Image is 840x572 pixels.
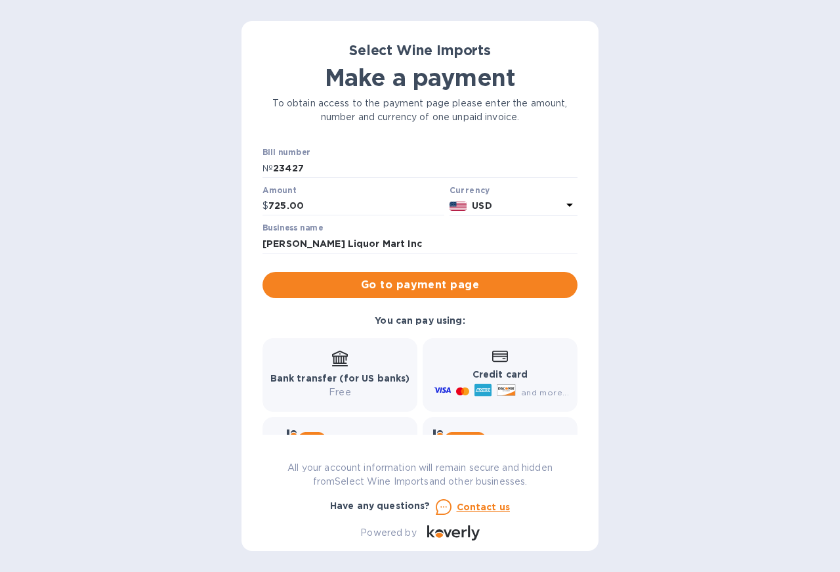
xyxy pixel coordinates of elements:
p: № [262,162,273,175]
label: Amount [262,187,296,194]
b: Currency [450,185,490,195]
b: Pay [304,433,320,443]
p: Free [270,385,410,399]
b: Select Wine Imports [349,42,491,58]
button: Go to payment page [262,272,577,298]
label: Business name [262,225,323,232]
b: Credit card [472,369,528,380]
p: All your account information will remain secure and hidden from Select Wine Imports and other bus... [262,461,577,489]
p: $ [262,199,268,213]
b: You can pay using: [375,315,465,326]
b: USD [472,200,492,211]
p: Powered by [360,526,416,540]
b: Have any questions? [330,500,430,511]
h1: Make a payment [262,64,577,91]
input: Enter business name [262,234,577,253]
span: Go to payment page [273,277,567,293]
u: Contact us [457,502,511,512]
b: Bank transfer (for US banks) [270,373,410,384]
b: Wallet [450,433,480,443]
p: To obtain access to the payment page please enter the amount, number and currency of one unpaid i... [262,97,577,124]
span: and more... [521,387,569,397]
input: Enter bill number [273,158,577,178]
input: 0.00 [268,196,444,216]
img: USD [450,202,467,211]
label: Bill number [262,149,310,157]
